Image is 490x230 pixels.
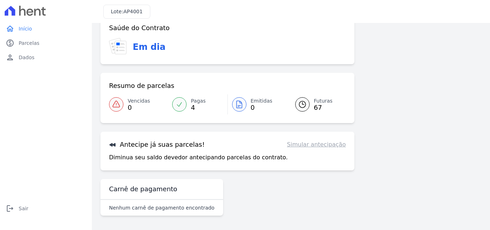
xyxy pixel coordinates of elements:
a: homeInício [3,22,89,36]
a: logoutSair [3,201,89,216]
span: Parcelas [19,39,39,47]
span: 4 [191,105,206,111]
span: 0 [128,105,150,111]
h3: Antecipe já suas parcelas! [109,140,205,149]
i: paid [6,39,14,47]
a: personDados [3,50,89,65]
h3: Carnê de pagamento [109,185,177,193]
a: Simular antecipação [287,140,346,149]
a: paidParcelas [3,36,89,50]
span: Dados [19,54,34,61]
span: 67 [314,105,333,111]
span: Início [19,25,32,32]
span: Futuras [314,97,333,105]
i: logout [6,204,14,213]
a: Pagas 4 [168,94,227,114]
a: Vencidas 0 [109,94,168,114]
span: Sair [19,205,28,212]
h3: Resumo de parcelas [109,81,174,90]
i: home [6,24,14,33]
h3: Em dia [133,41,165,53]
h3: Saúde do Contrato [109,24,170,32]
i: person [6,53,14,62]
p: Diminua seu saldo devedor antecipando parcelas do contrato. [109,153,288,162]
h3: Lote: [111,8,143,15]
a: Futuras 67 [287,94,346,114]
a: Emitidas 0 [228,94,287,114]
span: Emitidas [251,97,273,105]
p: Nenhum carnê de pagamento encontrado [109,204,215,211]
span: Pagas [191,97,206,105]
span: AP4001 [123,9,143,14]
span: Vencidas [128,97,150,105]
span: 0 [251,105,273,111]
